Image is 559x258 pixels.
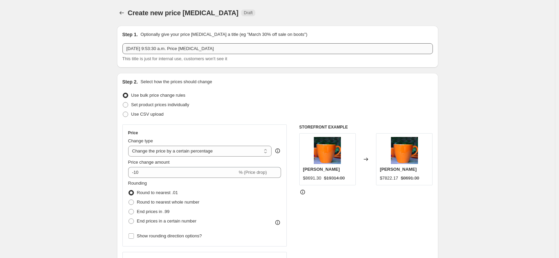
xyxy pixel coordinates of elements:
div: $7822.17 [380,175,398,182]
span: This title is just for internal use, customers won't see it [122,56,227,61]
strike: $8691.30 [401,175,419,182]
h2: Step 1. [122,31,138,38]
div: $8691.30 [303,175,321,182]
span: End prices in .99 [137,209,170,214]
strike: $19314.00 [324,175,345,182]
input: -15 [128,167,237,178]
span: [PERSON_NAME] [380,167,417,172]
span: End prices in a certain number [137,218,196,224]
span: Create new price [MEDICAL_DATA] [128,9,239,17]
span: Round to nearest whole number [137,200,200,205]
button: Price change jobs [117,8,126,18]
span: [PERSON_NAME] [303,167,340,172]
span: Show rounding direction options? [137,233,202,238]
h3: Price [128,130,138,136]
span: Draft [244,10,253,16]
span: Rounding [128,181,147,186]
img: 52-15ok_49d6df62-343a-4fff-8fe2-072d9501cf5d_80x.jpg [314,137,341,164]
input: 30% off holiday sale [122,43,433,54]
div: help [274,147,281,154]
span: Round to nearest .01 [137,190,178,195]
span: % (Price drop) [239,170,267,175]
p: Optionally give your price [MEDICAL_DATA] a title (eg "March 30% off sale on boots") [140,31,307,38]
img: 52-15ok_49d6df62-343a-4fff-8fe2-072d9501cf5d_80x.jpg [391,137,418,164]
span: Set product prices individually [131,102,189,107]
span: Use CSV upload [131,112,164,117]
p: Select how the prices should change [140,78,212,85]
span: Price change amount [128,160,170,165]
span: Use bulk price change rules [131,93,185,98]
h6: STOREFRONT EXAMPLE [299,124,433,130]
span: Change type [128,138,153,143]
h2: Step 2. [122,78,138,85]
